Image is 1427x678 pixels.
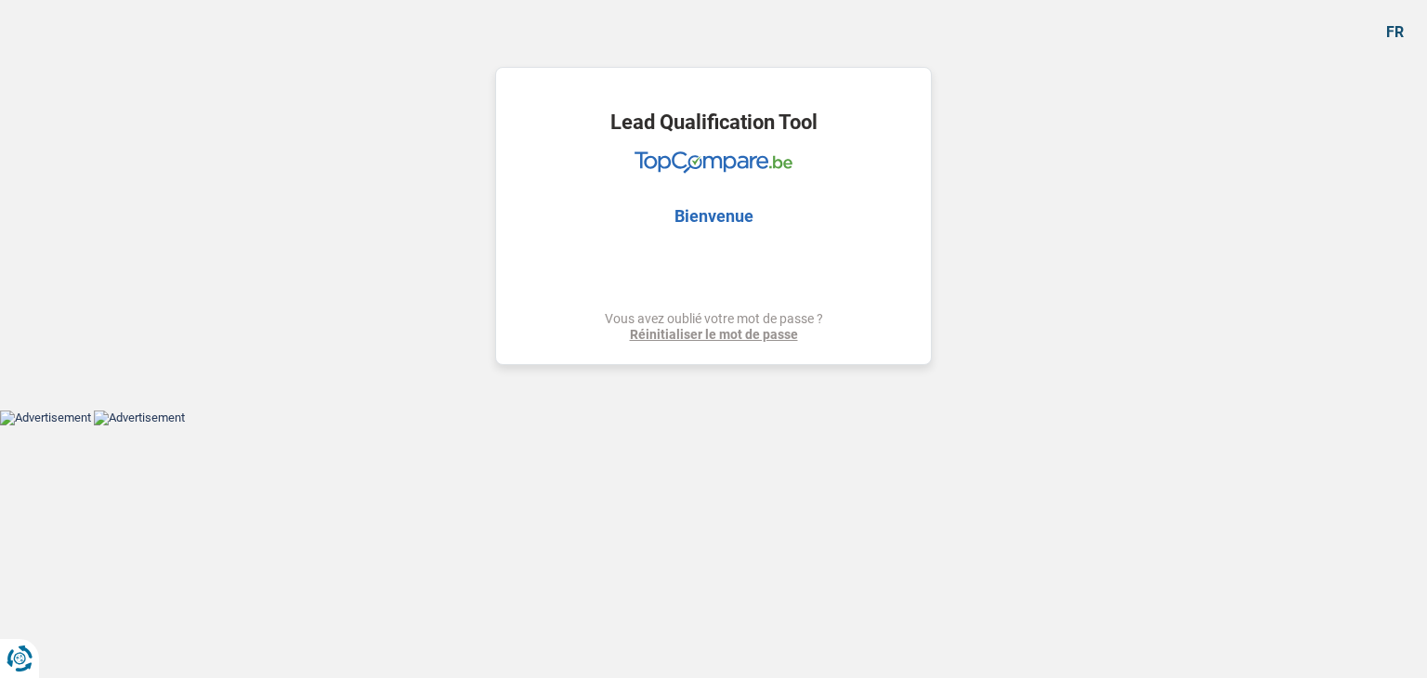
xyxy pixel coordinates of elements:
[674,206,753,227] h2: Bienvenue
[1386,23,1404,41] div: fr
[94,411,185,425] img: Advertisement
[605,311,823,343] div: Vous avez oublié votre mot de passe ?
[610,112,818,133] h1: Lead Qualification Tool
[635,151,792,174] img: TopCompare Logo
[605,327,823,343] a: Réinitialiser le mot de passe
